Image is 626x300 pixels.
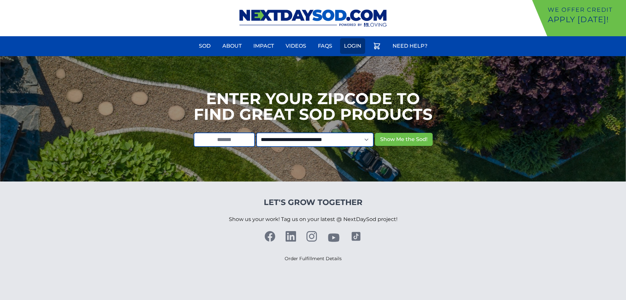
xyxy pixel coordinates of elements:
h1: Enter your Zipcode to Find Great Sod Products [194,91,433,122]
button: Show Me the Sod! [375,133,433,146]
a: Sod [195,38,215,54]
p: Apply [DATE]! [548,14,623,25]
a: About [218,38,246,54]
a: FAQs [314,38,336,54]
h4: Let's Grow Together [229,197,397,208]
p: Show us your work! Tag us on your latest @ NextDaySod project! [229,208,397,231]
a: Need Help? [389,38,431,54]
a: Impact [249,38,278,54]
a: Login [340,38,365,54]
p: We offer Credit [548,5,623,14]
a: Order Fulfillment Details [285,256,342,261]
a: Videos [282,38,310,54]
